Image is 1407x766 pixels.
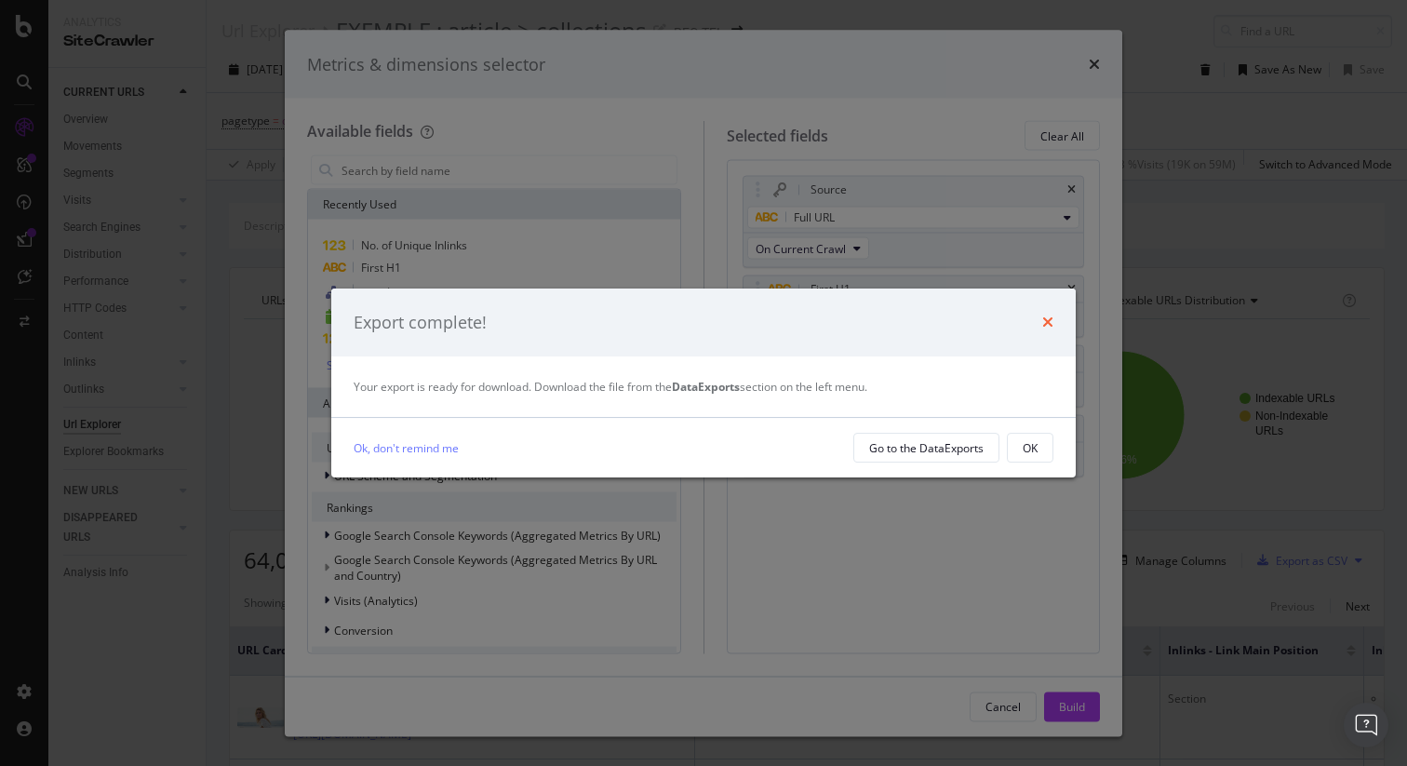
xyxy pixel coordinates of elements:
button: Go to the DataExports [853,433,999,463]
div: Open Intercom Messenger [1344,703,1388,747]
div: Go to the DataExports [869,440,984,456]
div: OK [1023,440,1038,456]
strong: DataExports [672,379,740,395]
span: section on the left menu. [672,379,867,395]
div: times [1042,311,1053,335]
div: Export complete! [354,311,487,335]
div: Your export is ready for download. Download the file from the [354,379,1053,395]
button: OK [1007,433,1053,463]
a: Ok, don't remind me [354,438,459,458]
div: modal [331,289,1076,478]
